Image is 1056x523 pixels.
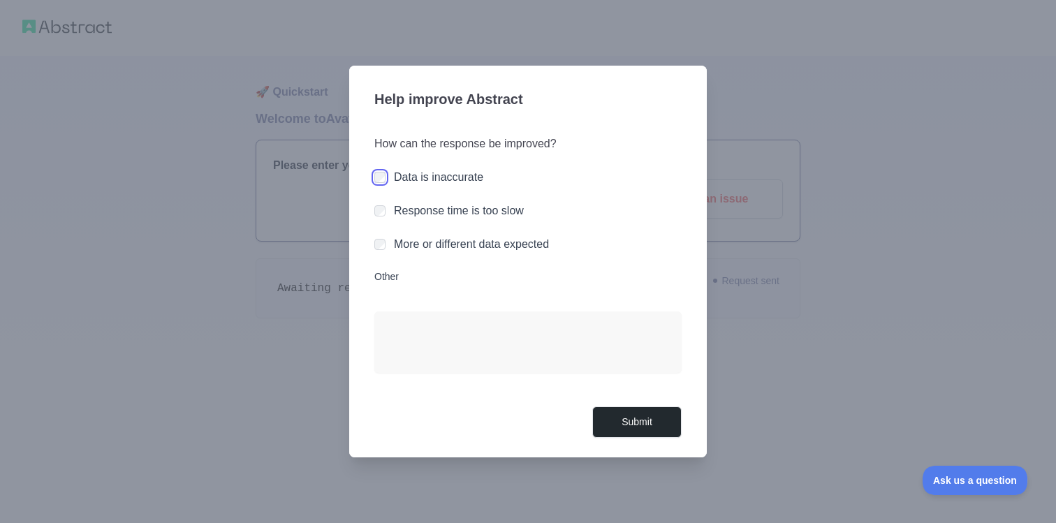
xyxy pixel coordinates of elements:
h3: How can the response be improved? [374,135,682,152]
iframe: Toggle Customer Support [923,466,1028,495]
label: Other [374,270,682,283]
label: More or different data expected [394,238,549,250]
label: Data is inaccurate [394,171,483,183]
h3: Help improve Abstract [374,82,682,119]
button: Submit [592,406,682,438]
label: Response time is too slow [394,205,524,216]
